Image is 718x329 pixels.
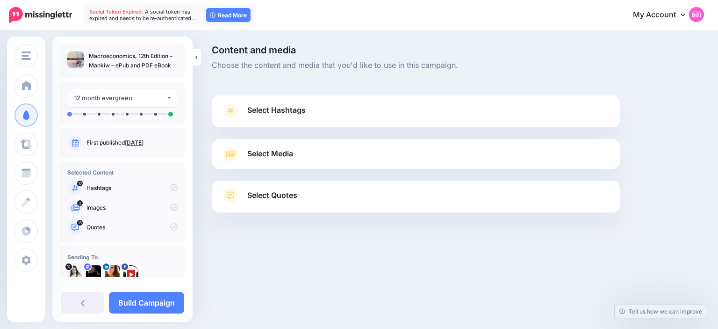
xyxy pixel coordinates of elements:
[67,89,178,107] button: 12 month evergreen
[86,204,178,212] p: Images
[89,8,144,15] span: Social Token Expired.
[77,181,83,186] span: 10
[247,104,306,117] span: Select Hashtags
[77,200,83,206] span: 2
[221,146,610,161] a: Select Media
[125,139,144,146] a: [DATE]
[86,184,178,192] p: Hashtags
[221,188,610,212] a: Select Quotes
[221,103,610,127] a: Select Hashtags
[624,4,704,27] a: My Account
[67,169,178,176] h4: Selected Content
[86,223,178,232] p: Quotes
[212,59,620,72] span: Choose the content and media that you'd like to use in this campaign.
[615,305,707,318] a: Tell us how we can improve
[247,147,293,160] span: Select Media
[89,51,178,70] p: Macroeconomics, 12th Edition – Mankiw – ePub and PDF eBook
[212,45,620,55] span: Content and media
[74,93,166,103] div: 12 month evergreen
[22,51,31,60] img: menu.png
[67,254,178,261] h4: Sending To
[86,265,101,280] img: 802740b3fb02512f-84599.jpg
[105,265,120,280] img: 1537218439639-55706.png
[206,8,251,22] a: Read More
[67,265,82,280] img: tSvj_Osu-58146.jpg
[9,7,72,23] img: Missinglettr
[86,139,178,147] p: First published
[247,189,297,202] span: Select Quotes
[67,51,84,68] img: 108a9628fe41c873edc5907da46f8db9_thumb.jpg
[89,8,196,22] span: A social token has expired and needs to be re-authenticated…
[77,220,83,226] span: 13
[123,265,138,280] img: 307443043_482319977280263_5046162966333289374_n-bsa149661.png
